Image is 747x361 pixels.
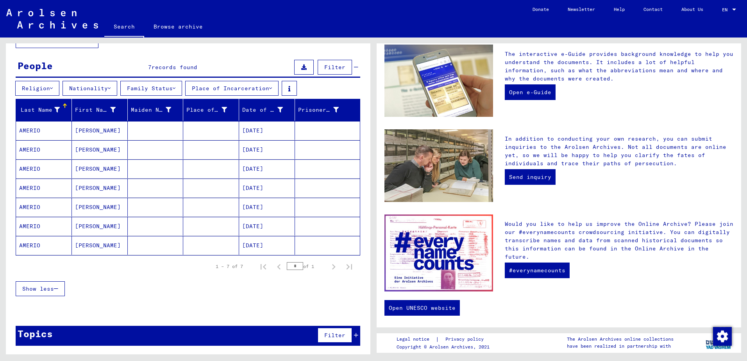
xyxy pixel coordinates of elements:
[505,84,556,100] a: Open e-Guide
[397,335,436,343] a: Legal notice
[152,64,197,71] span: records found
[397,335,493,343] div: |
[131,106,172,114] div: Maiden Name
[16,281,65,296] button: Show less
[287,263,326,270] div: of 1
[148,64,152,71] span: 7
[318,328,352,343] button: Filter
[271,259,287,274] button: Previous page
[505,50,733,83] p: The interactive e-Guide provides background knowledge to help you understand the documents. It in...
[505,220,733,261] p: Would you like to help us improve the Online Archive? Please join our #everynamecounts crowdsourc...
[144,17,212,36] a: Browse archive
[186,104,239,116] div: Place of Birth
[72,179,128,197] mat-cell: [PERSON_NAME]
[6,9,98,29] img: Arolsen_neg.svg
[15,81,59,96] button: Religion
[72,217,128,236] mat-cell: [PERSON_NAME]
[298,104,350,116] div: Prisoner #
[16,140,72,159] mat-cell: AMERIO
[16,121,72,140] mat-cell: AMERIO
[384,214,493,292] img: enc.jpg
[16,198,72,216] mat-cell: AMERIO
[120,81,182,96] button: Family Status
[72,198,128,216] mat-cell: [PERSON_NAME]
[384,129,493,202] img: inquiries.jpg
[18,327,53,341] div: Topics
[318,60,352,75] button: Filter
[324,64,345,71] span: Filter
[75,106,116,114] div: First Name
[185,81,279,96] button: Place of Incarceration
[384,45,493,117] img: eguide.jpg
[72,140,128,159] mat-cell: [PERSON_NAME]
[505,135,733,168] p: In addition to conducting your own research, you can submit inquiries to the Arolsen Archives. No...
[183,99,239,121] mat-header-cell: Place of Birth
[128,99,184,121] mat-header-cell: Maiden Name
[239,159,295,178] mat-cell: [DATE]
[242,104,295,116] div: Date of Birth
[324,332,345,339] span: Filter
[239,198,295,216] mat-cell: [DATE]
[384,300,460,316] a: Open UNESCO website
[239,217,295,236] mat-cell: [DATE]
[239,236,295,255] mat-cell: [DATE]
[75,104,127,116] div: First Name
[341,259,357,274] button: Last page
[505,169,556,185] a: Send inquiry
[104,17,144,38] a: Search
[186,106,227,114] div: Place of Birth
[16,217,72,236] mat-cell: AMERIO
[239,179,295,197] mat-cell: [DATE]
[72,236,128,255] mat-cell: [PERSON_NAME]
[63,81,117,96] button: Nationality
[567,343,674,350] p: have been realized in partnership with
[22,285,54,292] span: Show less
[131,104,183,116] div: Maiden Name
[397,343,493,350] p: Copyright © Arolsen Archives, 2021
[18,59,53,73] div: People
[239,99,295,121] mat-header-cell: Date of Birth
[239,121,295,140] mat-cell: [DATE]
[239,140,295,159] mat-cell: [DATE]
[505,263,570,278] a: #everynamecounts
[298,106,339,114] div: Prisoner #
[72,121,128,140] mat-cell: [PERSON_NAME]
[295,99,360,121] mat-header-cell: Prisoner #
[72,99,128,121] mat-header-cell: First Name
[19,106,60,114] div: Last Name
[19,104,71,116] div: Last Name
[16,99,72,121] mat-header-cell: Last Name
[16,159,72,178] mat-cell: AMERIO
[567,336,674,343] p: The Arolsen Archives online collections
[216,263,243,270] div: 1 – 7 of 7
[242,106,283,114] div: Date of Birth
[256,259,271,274] button: First page
[16,179,72,197] mat-cell: AMERIO
[72,159,128,178] mat-cell: [PERSON_NAME]
[439,335,493,343] a: Privacy policy
[704,333,733,352] img: yv_logo.png
[713,327,732,346] img: Change consent
[326,259,341,274] button: Next page
[16,236,72,255] mat-cell: AMERIO
[722,7,731,13] span: EN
